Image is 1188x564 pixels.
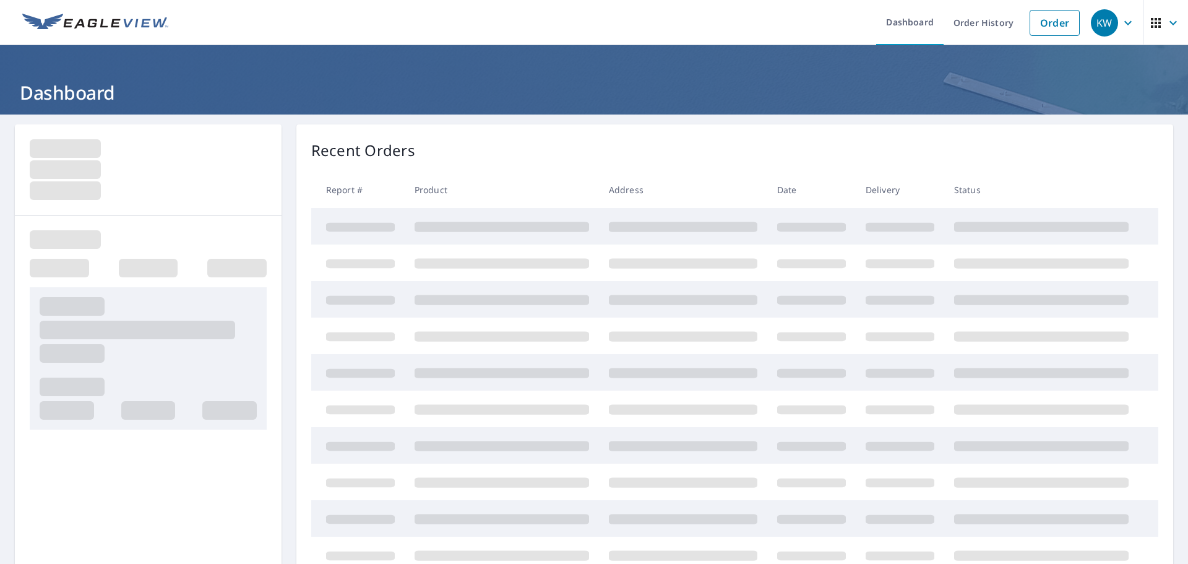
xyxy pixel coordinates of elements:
[599,171,767,208] th: Address
[311,139,415,162] p: Recent Orders
[1091,9,1118,37] div: KW
[15,80,1173,105] h1: Dashboard
[767,171,856,208] th: Date
[405,171,599,208] th: Product
[856,171,944,208] th: Delivery
[22,14,168,32] img: EV Logo
[944,171,1138,208] th: Status
[1030,10,1080,36] a: Order
[311,171,405,208] th: Report #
